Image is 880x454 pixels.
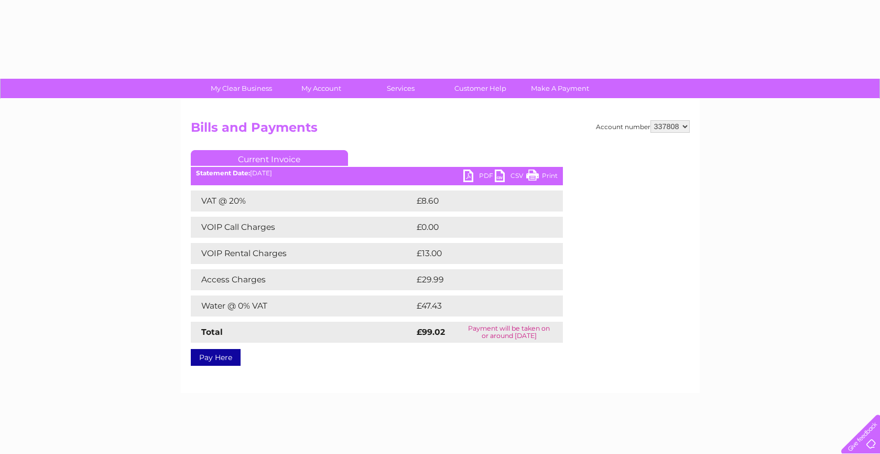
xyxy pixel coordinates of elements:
[278,79,364,98] a: My Account
[596,120,690,133] div: Account number
[191,217,414,238] td: VOIP Call Charges
[191,150,348,166] a: Current Invoice
[191,349,241,366] a: Pay Here
[414,295,541,316] td: £47.43
[414,217,539,238] td: £0.00
[191,120,690,140] h2: Bills and Payments
[191,295,414,316] td: Water @ 0% VAT
[198,79,285,98] a: My Clear Business
[517,79,603,98] a: Make A Payment
[455,322,563,343] td: Payment will be taken on or around [DATE]
[201,327,223,337] strong: Total
[437,79,524,98] a: Customer Help
[417,327,445,337] strong: £99.02
[495,170,526,185] a: CSV
[191,243,414,264] td: VOIP Rental Charges
[526,170,558,185] a: Print
[196,169,250,177] b: Statement Date:
[191,170,563,177] div: [DATE]
[414,191,539,212] td: £8.60
[357,79,444,98] a: Services
[463,170,495,185] a: PDF
[191,191,414,212] td: VAT @ 20%
[414,243,541,264] td: £13.00
[414,269,542,290] td: £29.99
[191,269,414,290] td: Access Charges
